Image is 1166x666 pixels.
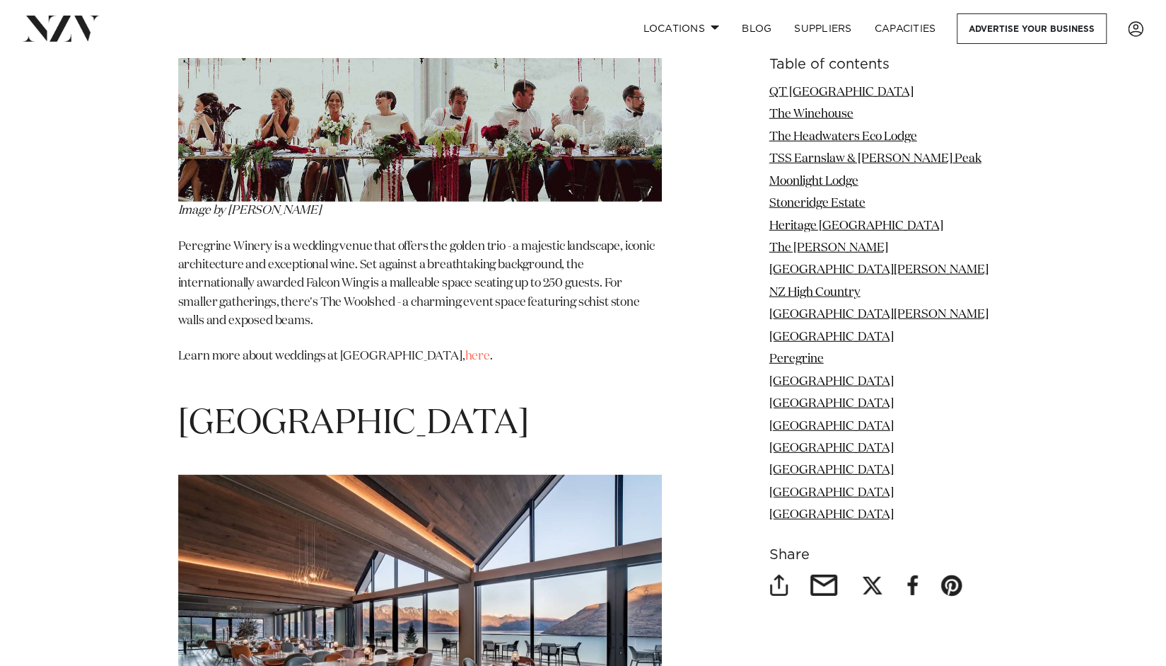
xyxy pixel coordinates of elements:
[769,353,824,365] a: Peregrine
[769,86,914,98] a: QT [GEOGRAPHIC_DATA]
[465,350,490,362] a: here
[769,487,894,499] a: [GEOGRAPHIC_DATA]
[769,57,989,72] h6: Table of contents
[631,13,730,44] a: Locations
[769,420,894,432] a: [GEOGRAPHIC_DATA]
[178,407,529,441] span: [GEOGRAPHIC_DATA]
[957,13,1107,44] a: Advertise your business
[769,309,989,321] a: [GEOGRAPHIC_DATA][PERSON_NAME]
[769,242,888,254] a: The [PERSON_NAME]
[769,548,989,563] h6: Share
[783,13,863,44] a: SUPPLIERS
[769,376,894,388] a: [GEOGRAPHIC_DATA]
[769,176,858,188] a: Moonlight Lodge
[769,398,894,410] a: [GEOGRAPHIC_DATA]
[769,442,894,454] a: [GEOGRAPHIC_DATA]
[769,509,894,521] a: [GEOGRAPHIC_DATA]
[769,287,861,299] a: NZ High Country
[178,350,493,362] span: Learn more about weddings at [GEOGRAPHIC_DATA], .
[769,464,894,476] a: [GEOGRAPHIC_DATA]
[769,220,943,232] a: Heritage [GEOGRAPHIC_DATA]
[769,108,853,120] a: The Winehouse
[178,205,321,217] span: Image by [PERSON_NAME]
[769,153,981,165] a: TSS Earnslaw & [PERSON_NAME] Peak
[769,265,989,277] a: [GEOGRAPHIC_DATA][PERSON_NAME]
[769,131,917,143] a: The Headwaters Eco Lodge
[23,16,100,41] img: nzv-logo.png
[178,238,662,331] p: Peregrine Winery is a wedding venue that offers the golden trio - a majestic landscape, iconic ar...
[730,13,783,44] a: BLOG
[863,13,948,44] a: Capacities
[769,331,894,343] a: [GEOGRAPHIC_DATA]
[769,197,865,209] a: Stoneridge Estate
